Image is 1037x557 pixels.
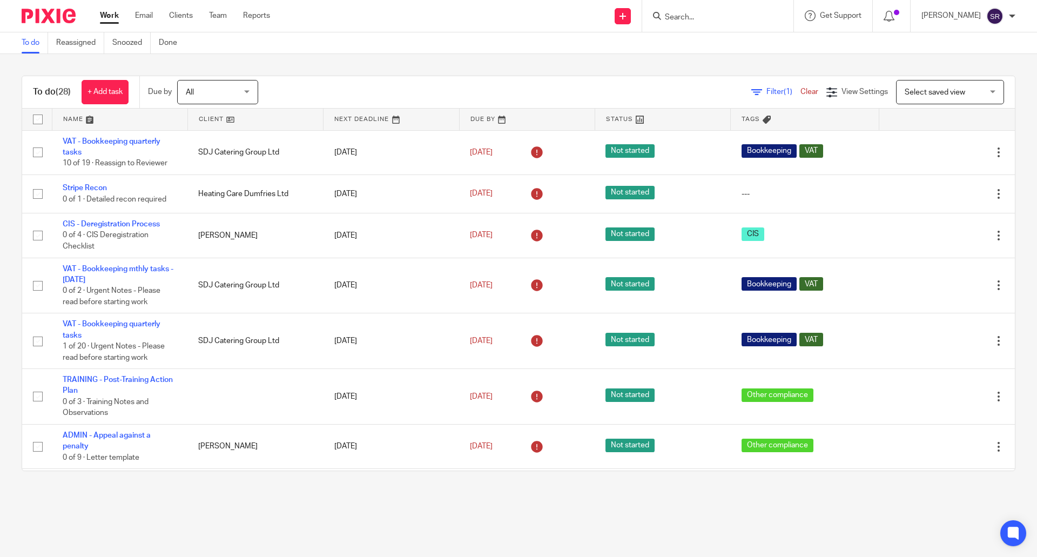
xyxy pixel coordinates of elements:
[605,227,655,241] span: Not started
[605,186,655,199] span: Not started
[63,398,149,417] span: 0 of 3 · Training Notes and Observations
[22,32,48,53] a: To do
[56,32,104,53] a: Reassigned
[742,144,797,158] span: Bookkeeping
[82,80,129,104] a: + Add task
[766,88,800,96] span: Filter
[799,333,823,346] span: VAT
[324,469,459,513] td: [DATE]
[905,89,965,96] span: Select saved view
[112,32,151,53] a: Snoozed
[921,10,981,21] p: [PERSON_NAME]
[470,232,493,239] span: [DATE]
[800,88,818,96] a: Clear
[324,369,459,425] td: [DATE]
[148,86,172,97] p: Due by
[63,220,160,228] a: CIS - Deregistration Process
[324,258,459,313] td: [DATE]
[63,232,149,251] span: 0 of 4 · CIS Deregistration Checklist
[63,343,165,361] span: 1 of 20 · Urgent Notes - Please read before starting work
[841,88,888,96] span: View Settings
[986,8,1004,25] img: svg%3E
[324,213,459,258] td: [DATE]
[470,337,493,345] span: [DATE]
[187,258,323,313] td: SDJ Catering Group Ltd
[470,393,493,400] span: [DATE]
[187,469,323,513] td: Albec Roofing Limited
[605,333,655,346] span: Not started
[742,333,797,346] span: Bookkeeping
[187,424,323,468] td: [PERSON_NAME]
[605,439,655,452] span: Not started
[742,116,760,122] span: Tags
[187,213,323,258] td: [PERSON_NAME]
[63,159,167,167] span: 10 of 19 · Reassign to Reviewer
[470,190,493,198] span: [DATE]
[605,388,655,402] span: Not started
[209,10,227,21] a: Team
[742,227,764,241] span: CIS
[186,89,194,96] span: All
[63,454,139,461] span: 0 of 9 · Letter template
[63,138,160,156] a: VAT - Bookkeeping quarterly tasks
[324,130,459,175] td: [DATE]
[159,32,185,53] a: Done
[63,287,160,306] span: 0 of 2 · Urgent Notes - Please read before starting work
[605,144,655,158] span: Not started
[470,442,493,450] span: [DATE]
[135,10,153,21] a: Email
[742,189,868,199] div: ---
[187,175,323,213] td: Heating Care Dumfries Ltd
[100,10,119,21] a: Work
[784,88,792,96] span: (1)
[63,265,173,284] a: VAT - Bookkeeping mthly tasks - [DATE]
[56,88,71,96] span: (28)
[63,376,173,394] a: TRAINING - Post-Training Action Plan
[63,184,107,192] a: Stripe Recon
[820,12,861,19] span: Get Support
[243,10,270,21] a: Reports
[799,144,823,158] span: VAT
[742,439,813,452] span: Other compliance
[63,320,160,339] a: VAT - Bookkeeping quarterly tasks
[799,277,823,291] span: VAT
[63,196,166,203] span: 0 of 1 · Detailed recon required
[605,277,655,291] span: Not started
[169,10,193,21] a: Clients
[470,281,493,289] span: [DATE]
[324,175,459,213] td: [DATE]
[742,388,813,402] span: Other compliance
[324,313,459,369] td: [DATE]
[187,130,323,175] td: SDJ Catering Group Ltd
[33,86,71,98] h1: To do
[324,424,459,468] td: [DATE]
[742,277,797,291] span: Bookkeeping
[187,313,323,369] td: SDJ Catering Group Ltd
[22,9,76,23] img: Pixie
[470,149,493,156] span: [DATE]
[664,13,761,23] input: Search
[63,432,151,450] a: ADMIN - Appeal against a penalty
